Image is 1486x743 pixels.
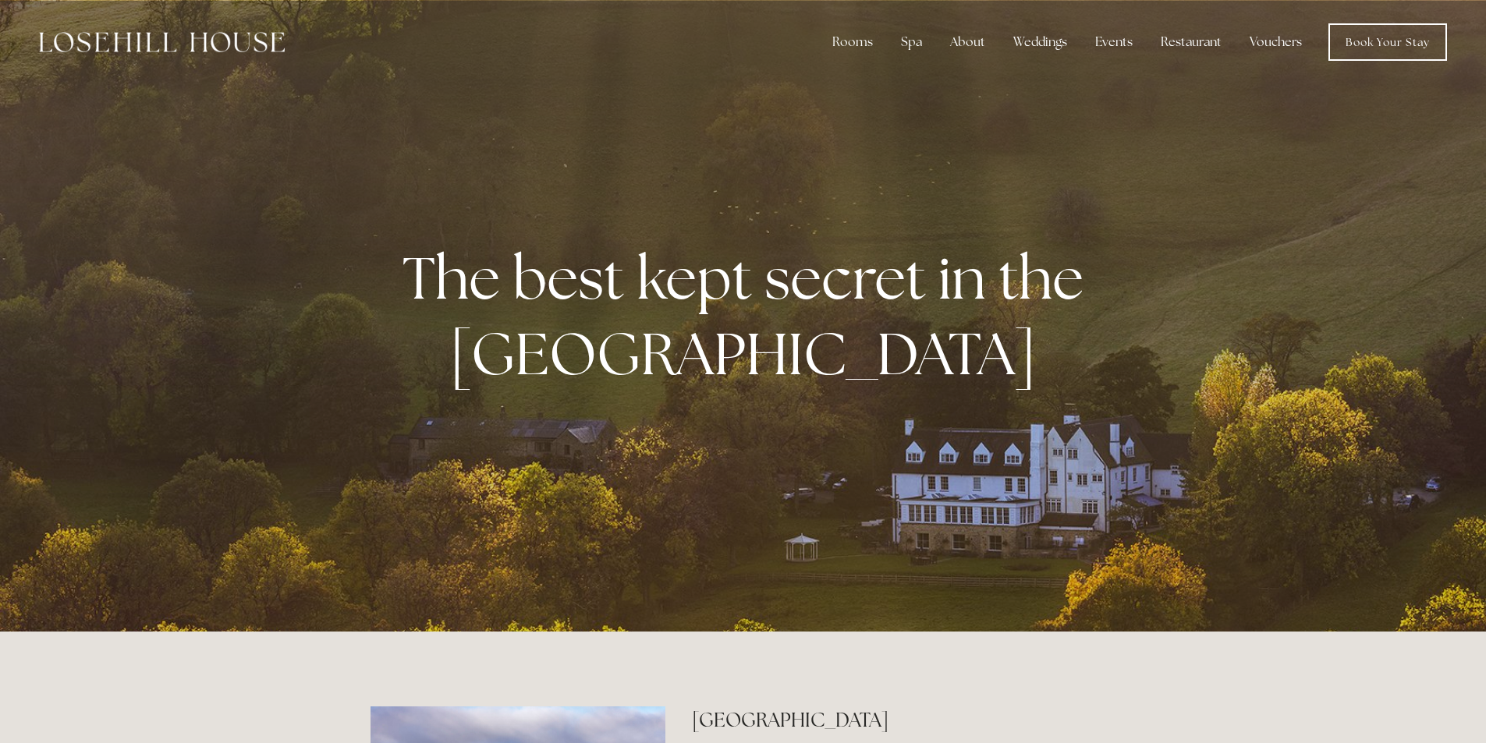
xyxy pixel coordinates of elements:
[1148,27,1234,58] div: Restaurant
[888,27,935,58] div: Spa
[692,706,1115,734] h2: [GEOGRAPHIC_DATA]
[938,27,998,58] div: About
[39,32,285,52] img: Losehill House
[1237,27,1314,58] a: Vouchers
[1083,27,1145,58] div: Events
[820,27,885,58] div: Rooms
[1328,23,1447,61] a: Book Your Stay
[403,239,1096,392] strong: The best kept secret in the [GEOGRAPHIC_DATA]
[1001,27,1080,58] div: Weddings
